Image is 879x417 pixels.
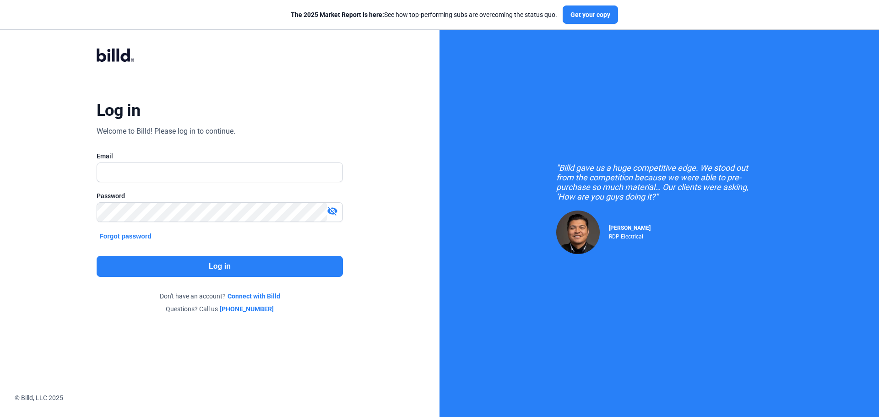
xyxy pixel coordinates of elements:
div: Email [97,152,343,161]
div: Log in [97,100,140,120]
mat-icon: visibility_off [327,206,338,217]
button: Get your copy [563,5,618,24]
span: The 2025 Market Report is here: [291,11,384,18]
span: [PERSON_NAME] [609,225,651,231]
div: Welcome to Billd! Please log in to continue. [97,126,235,137]
a: Connect with Billd [228,292,280,301]
button: Forgot password [97,231,154,241]
div: See how top-performing subs are overcoming the status quo. [291,10,557,19]
div: Password [97,191,343,200]
div: RDP Electrical [609,231,651,240]
button: Log in [97,256,343,277]
div: "Billd gave us a huge competitive edge. We stood out from the competition because we were able to... [556,163,762,201]
a: [PHONE_NUMBER] [220,304,274,314]
img: Raul Pacheco [556,211,600,254]
div: Don't have an account? [97,292,343,301]
div: Questions? Call us [97,304,343,314]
